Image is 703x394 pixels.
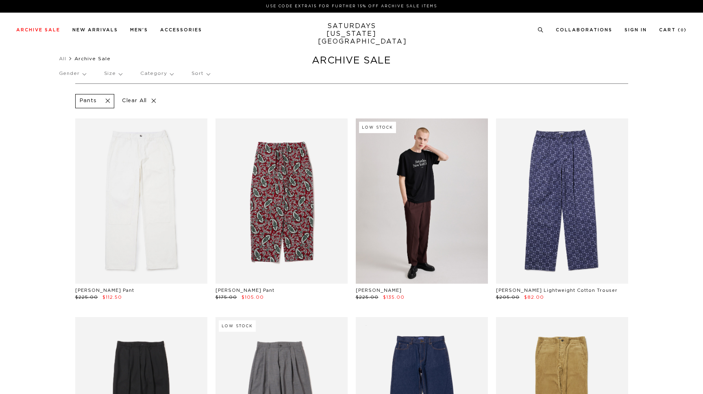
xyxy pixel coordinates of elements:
span: Archive Sale [74,56,111,61]
p: Gender [59,64,86,83]
a: New Arrivals [72,28,118,32]
small: 0 [681,28,684,32]
a: [PERSON_NAME] [356,288,402,293]
p: Pants [80,98,97,105]
a: [PERSON_NAME] Lightweight Cotton Trouser [496,288,618,293]
p: Size [104,64,122,83]
a: Archive Sale [16,28,60,32]
a: [PERSON_NAME] Pant [75,288,134,293]
span: $175.00 [215,295,237,300]
a: Sign In [625,28,647,32]
a: [PERSON_NAME] Pant [215,288,274,293]
a: All [59,56,66,61]
div: Low Stock [359,122,396,133]
p: Category [140,64,173,83]
a: Men's [130,28,148,32]
a: Collaborations [556,28,612,32]
a: Accessories [160,28,202,32]
span: $112.50 [102,295,122,300]
span: $205.00 [496,295,520,300]
p: Clear All [118,94,160,108]
span: $135.00 [383,295,405,300]
a: SATURDAYS[US_STATE][GEOGRAPHIC_DATA] [318,22,385,46]
div: Low Stock [219,320,256,332]
p: Use Code EXTRA15 for Further 15% Off Archive Sale Items [20,3,683,9]
span: $225.00 [75,295,98,300]
span: $82.00 [524,295,544,300]
a: Cart (0) [659,28,687,32]
p: Sort [192,64,210,83]
span: $105.00 [242,295,264,300]
span: $225.00 [356,295,379,300]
